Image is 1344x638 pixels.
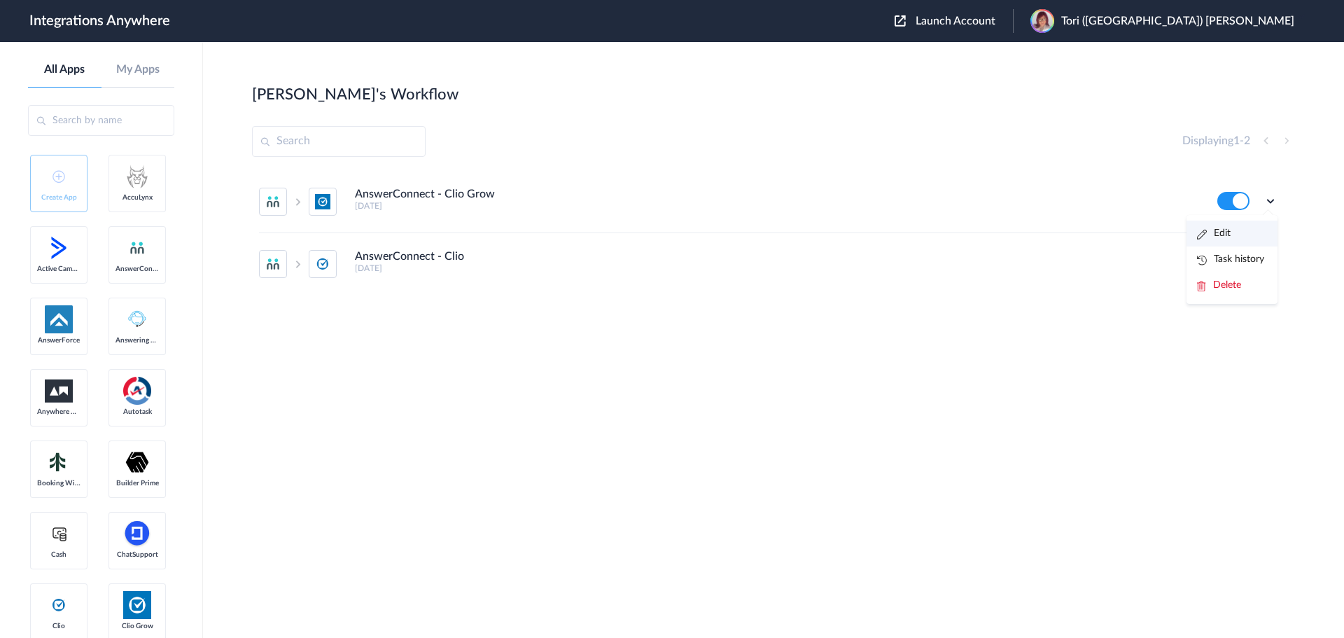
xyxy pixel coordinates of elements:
[28,63,101,76] a: All Apps
[101,63,175,76] a: My Apps
[123,448,151,476] img: builder-prime-logo.svg
[37,408,80,416] span: Anywhere Works
[50,525,68,542] img: cash-logo.svg
[45,380,73,403] img: aww.png
[115,622,159,630] span: Clio Grow
[1182,134,1250,148] h4: Displaying -
[252,126,426,157] input: Search
[115,265,159,273] span: AnswerConnect
[355,201,1198,211] h5: [DATE]
[1030,9,1054,33] img: 768d5142-74bb-47e6-ba88-cbb552782f45.png
[1233,135,1240,146] span: 1
[123,520,151,548] img: chatsupport-icon.svg
[45,450,73,475] img: Setmore_Logo.svg
[45,234,73,262] img: active-campaign-logo.svg
[252,85,458,104] h2: [PERSON_NAME]'s Workflow
[129,240,146,256] img: answerconnect-logo.svg
[1197,254,1264,264] a: Task history
[123,162,151,190] img: acculynx-logo.svg
[29,13,170,29] h1: Integrations Anywhere
[115,550,159,559] span: ChatSupport
[1213,280,1241,290] span: Delete
[355,188,495,201] h4: AnswerConnect - Clio Grow
[115,336,159,345] span: Answering Service
[123,377,151,405] img: autotask.png
[895,15,1013,28] button: Launch Account
[37,193,80,202] span: Create App
[50,597,67,613] img: clio-logo.svg
[37,479,80,487] span: Booking Widget
[28,105,174,136] input: Search by name
[115,193,159,202] span: AccuLynx
[37,622,80,630] span: Clio
[37,550,80,559] span: Cash
[115,408,159,416] span: Autotask
[355,250,464,263] h4: AnswerConnect - Clio
[45,305,73,333] img: af-app-logo.svg
[895,15,906,27] img: launch-acct-icon.svg
[52,170,65,183] img: add-icon.svg
[123,305,151,333] img: Answering_service.png
[916,15,995,27] span: Launch Account
[37,265,80,273] span: Active Campaign
[1197,228,1231,238] a: Edit
[1061,15,1294,28] span: Tori ([GEOGRAPHIC_DATA]) [PERSON_NAME]
[37,336,80,345] span: AnswerForce
[123,591,151,619] img: Clio.jpg
[115,479,159,487] span: Builder Prime
[1244,135,1250,146] span: 2
[355,263,1198,273] h5: [DATE]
